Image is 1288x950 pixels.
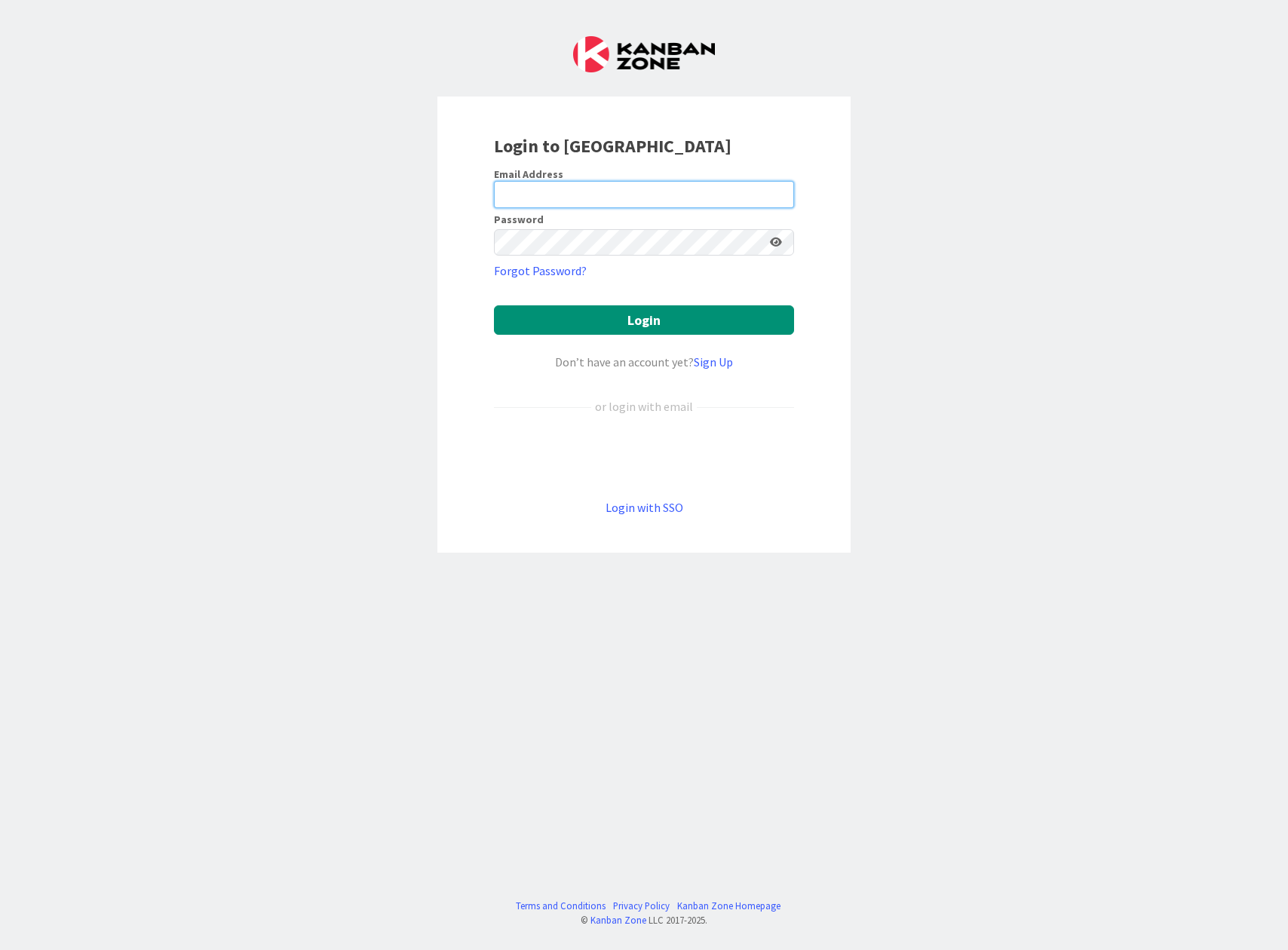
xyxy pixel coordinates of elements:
b: Login to [GEOGRAPHIC_DATA] [494,134,731,158]
div: or login with email [591,397,697,415]
a: Login with SSO [606,500,683,515]
a: Terms and Conditions [516,899,606,913]
div: © LLC 2017- 2025 . [508,913,780,927]
a: Kanban Zone [590,914,646,926]
a: Privacy Policy [613,899,670,913]
img: Kanban Zone [573,36,715,72]
label: Password [494,214,544,225]
iframe: Sign in with Google Button [486,440,802,473]
label: Email Address [494,167,563,181]
a: Sign Up [694,354,733,369]
a: Kanban Zone Homepage [677,899,780,913]
div: Don’t have an account yet? [494,353,794,371]
button: Login [494,305,794,335]
a: Forgot Password? [494,262,587,280]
